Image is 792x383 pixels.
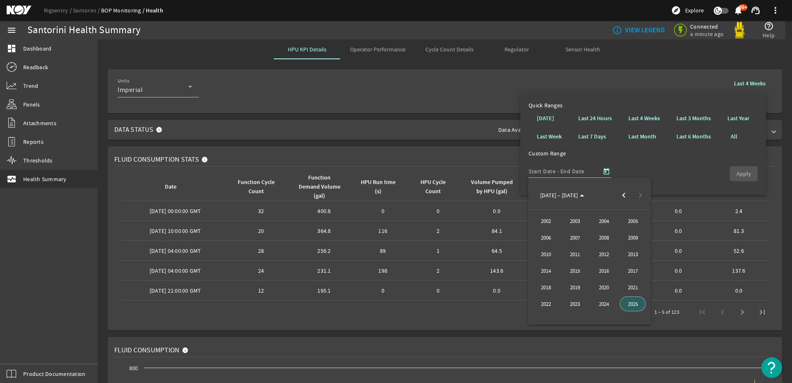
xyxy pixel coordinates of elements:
[591,296,617,311] span: 2024
[562,263,588,278] span: 2015
[560,296,589,312] button: 2023
[562,296,588,311] span: 2023
[591,213,617,228] span: 2004
[620,230,646,245] span: 2009
[761,357,782,378] button: Open Resource Center
[591,247,617,262] span: 2012
[589,296,618,312] button: 2024
[618,246,647,262] button: 2013
[620,296,646,311] span: 2025
[620,280,646,295] span: 2021
[591,230,617,245] span: 2008
[560,229,589,246] button: 2007
[618,262,647,279] button: 2017
[534,188,591,203] button: Choose date
[589,213,618,229] button: 2004
[589,246,618,262] button: 2012
[560,246,589,262] button: 2011
[591,280,617,295] span: 2020
[533,230,559,245] span: 2006
[562,280,588,295] span: 2019
[531,262,560,279] button: 2014
[620,263,646,278] span: 2017
[589,262,618,279] button: 2016
[618,213,647,229] button: 2005
[620,247,646,262] span: 2013
[533,213,559,228] span: 2002
[533,280,559,295] span: 2018
[560,279,589,296] button: 2019
[540,191,578,199] span: [DATE] – [DATE]
[531,296,560,312] button: 2022
[531,213,560,229] button: 2002
[560,213,589,229] button: 2003
[531,246,560,262] button: 2010
[531,279,560,296] button: 2018
[616,187,632,204] button: Previous 24 years
[531,229,560,246] button: 2006
[589,229,618,246] button: 2008
[618,229,647,246] button: 2009
[533,247,559,262] span: 2010
[589,279,618,296] button: 2020
[562,247,588,262] span: 2011
[560,262,589,279] button: 2015
[533,296,559,311] span: 2022
[618,279,647,296] button: 2021
[591,263,617,278] span: 2016
[562,230,588,245] span: 2007
[620,213,646,228] span: 2005
[533,263,559,278] span: 2014
[618,296,647,312] button: 2025
[562,213,588,228] span: 2003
